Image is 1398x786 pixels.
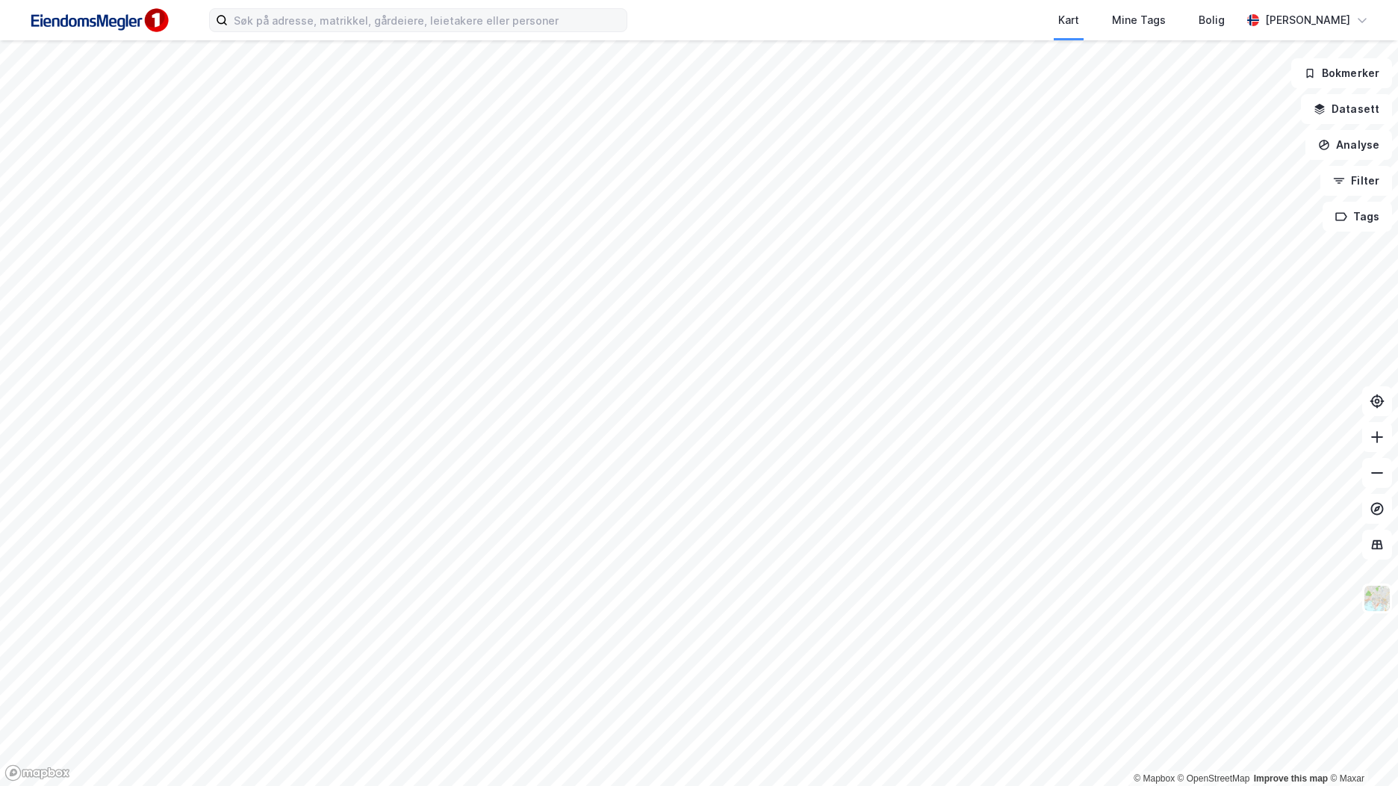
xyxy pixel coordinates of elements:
div: [PERSON_NAME] [1265,11,1350,29]
input: Søk på adresse, matrikkel, gårdeiere, leietakere eller personer [228,9,627,31]
img: F4PB6Px+NJ5v8B7XTbfpPpyloAAAAASUVORK5CYII= [24,4,173,37]
div: Kontrollprogram for chat [1323,714,1398,786]
div: Mine Tags [1112,11,1166,29]
iframe: Chat Widget [1323,714,1398,786]
div: Bolig [1199,11,1225,29]
div: Kart [1058,11,1079,29]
